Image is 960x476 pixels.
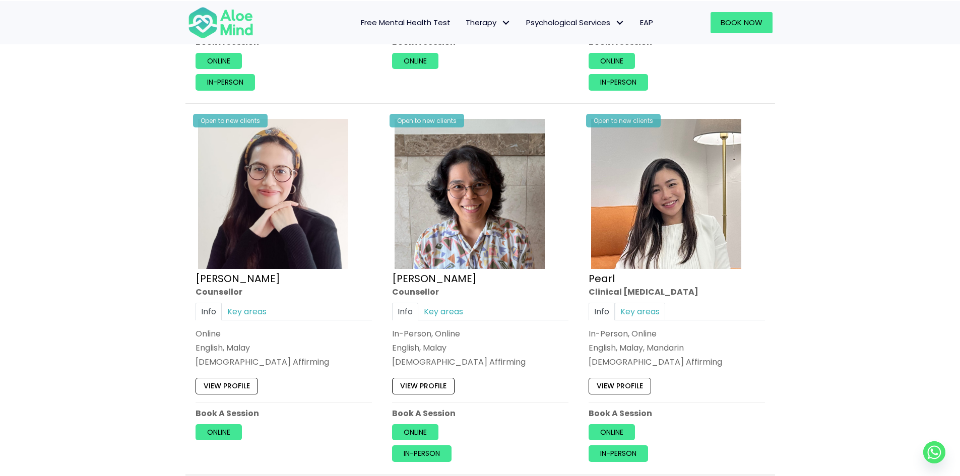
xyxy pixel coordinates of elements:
span: Psychological Services [526,17,625,28]
span: EAP [640,17,653,28]
span: Therapy: submenu [499,15,514,30]
a: Online [196,52,242,69]
a: Online [392,424,438,440]
a: Psychological ServicesPsychological Services: submenu [519,12,632,33]
div: Counsellor [392,286,568,298]
div: Counsellor [196,286,372,298]
a: [PERSON_NAME] [392,271,477,286]
div: In-Person, Online [392,328,568,339]
a: Info [392,303,418,320]
a: Key areas [222,303,272,320]
div: Open to new clients [193,114,268,127]
a: In-person [589,74,648,90]
p: Book A Session [589,36,765,47]
p: Book A Session [196,36,372,47]
a: Key areas [418,303,469,320]
nav: Menu [267,12,661,33]
a: Info [196,303,222,320]
a: Book Now [711,12,773,33]
a: Whatsapp [923,441,945,463]
img: Therapist Photo Update [198,119,348,269]
div: In-Person, Online [589,328,765,339]
p: English, Malay [392,342,568,354]
img: Pearl photo [591,119,741,269]
p: Book A Session [589,407,765,419]
a: Pearl [589,271,615,286]
a: TherapyTherapy: submenu [458,12,519,33]
a: View profile [589,378,651,394]
a: View profile [196,378,258,394]
p: Book A Session [196,407,372,419]
a: Key areas [615,303,665,320]
div: Open to new clients [390,114,464,127]
div: [DEMOGRAPHIC_DATA] Affirming [589,356,765,368]
div: [DEMOGRAPHIC_DATA] Affirming [392,356,568,368]
p: Book A Session [392,407,568,419]
p: English, Malay, Mandarin [589,342,765,354]
a: Info [589,303,615,320]
span: Free Mental Health Test [361,17,451,28]
a: Online [196,424,242,440]
p: Book A Session [392,36,568,47]
div: [DEMOGRAPHIC_DATA] Affirming [196,356,372,368]
div: Open to new clients [586,114,661,127]
a: View profile [392,378,455,394]
img: zafeera counsellor [395,119,545,269]
a: Free Mental Health Test [353,12,458,33]
img: Aloe mind Logo [188,6,253,39]
a: Online [589,424,635,440]
div: Clinical [MEDICAL_DATA] [589,286,765,298]
a: Online [589,52,635,69]
a: In-person [196,74,255,90]
a: Online [392,52,438,69]
a: In-person [392,445,452,461]
span: Book Now [721,17,762,28]
a: EAP [632,12,661,33]
a: [PERSON_NAME] [196,271,280,286]
a: In-person [589,445,648,461]
div: Online [196,328,372,339]
span: Psychological Services: submenu [613,15,627,30]
span: Therapy [466,17,511,28]
p: English, Malay [196,342,372,354]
